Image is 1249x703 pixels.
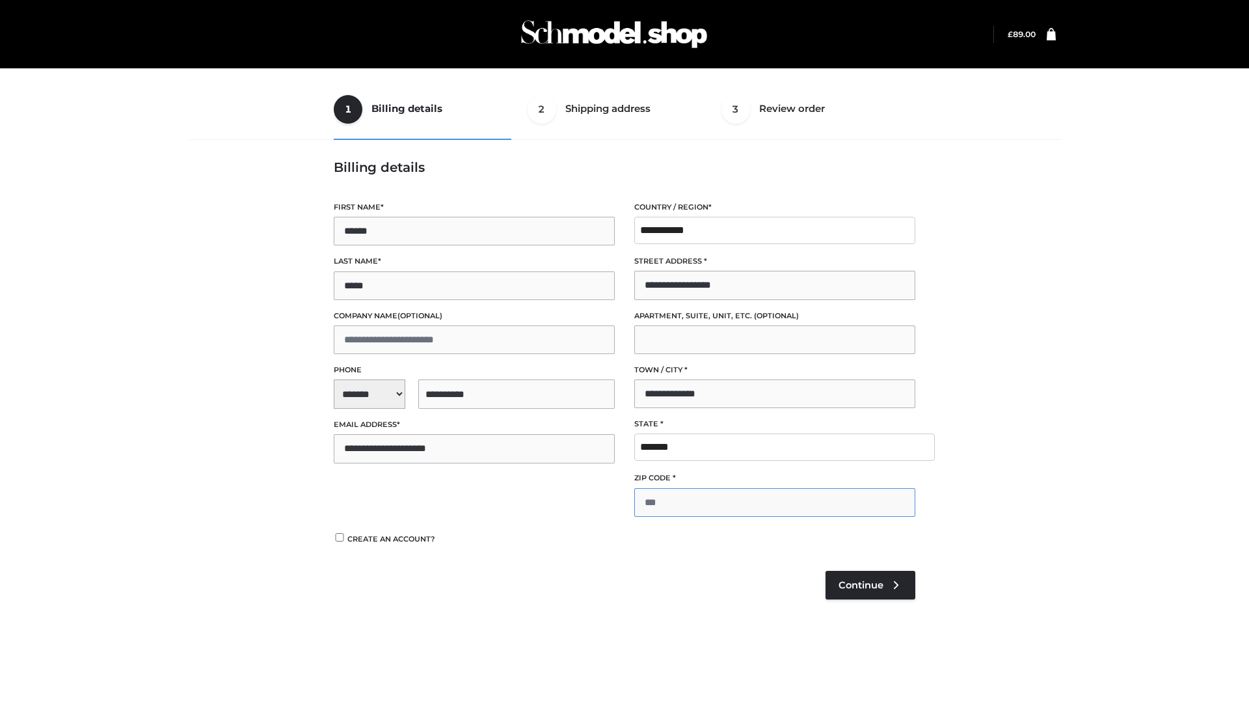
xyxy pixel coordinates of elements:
h3: Billing details [334,159,915,175]
img: Schmodel Admin 964 [517,8,712,60]
label: Apartment, suite, unit, etc. [634,310,915,322]
label: Email address [334,419,615,431]
span: (optional) [754,311,799,320]
label: Street address [634,255,915,268]
input: Create an account? [334,533,345,542]
label: State [634,418,915,430]
label: Last name [334,255,615,268]
a: £89.00 [1008,29,1036,39]
span: Create an account? [347,534,435,544]
label: First name [334,201,615,214]
label: Phone [334,364,615,376]
label: Country / Region [634,201,915,214]
a: Continue [826,571,915,600]
label: Company name [334,310,615,322]
span: Continue [839,579,883,591]
span: £ [1008,29,1013,39]
label: Town / City [634,364,915,376]
bdi: 89.00 [1008,29,1036,39]
span: (optional) [397,311,442,320]
label: ZIP Code [634,472,915,484]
